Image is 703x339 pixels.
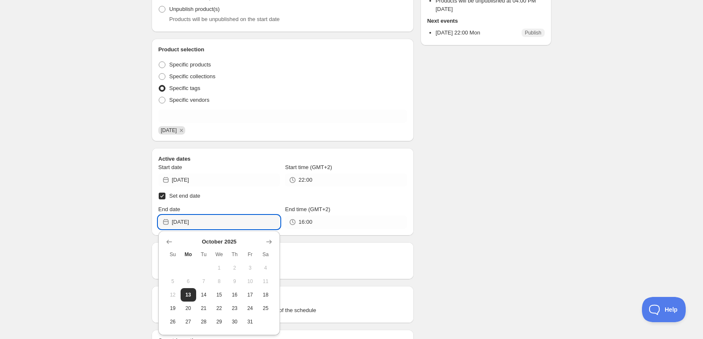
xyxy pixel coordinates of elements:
button: Thursday October 9 2025 [227,275,242,288]
button: Monday October 6 2025 [181,275,196,288]
iframe: Toggle Customer Support [642,297,686,322]
span: 25 [261,305,270,312]
button: Saturday October 11 2025 [258,275,274,288]
span: Specific products [169,61,211,68]
span: 23 [230,305,239,312]
span: 28 [200,318,208,325]
button: Today Monday October 13 2025 [181,288,196,302]
button: Sunday October 5 2025 [165,275,181,288]
button: Thursday October 23 2025 [227,302,242,315]
span: Publish [525,29,541,36]
th: Tuesday [196,248,212,261]
span: Specific vendors [169,97,209,103]
button: Wednesday October 22 2025 [211,302,227,315]
span: Specific collections [169,73,216,79]
span: 7 [200,278,208,285]
h2: Active dates [158,155,407,163]
span: 24 [246,305,255,312]
button: Friday October 17 2025 [242,288,258,302]
span: 16 [230,291,239,298]
button: Friday October 24 2025 [242,302,258,315]
th: Sunday [165,248,181,261]
th: Thursday [227,248,242,261]
span: We [215,251,224,258]
span: 14 [200,291,208,298]
span: 19 [168,305,177,312]
button: Wednesday October 15 2025 [211,288,227,302]
button: Tuesday October 14 2025 [196,288,212,302]
span: 14/10/2025 [161,127,177,133]
span: 1 [215,265,224,271]
button: Thursday October 30 2025 [227,315,242,328]
span: 12 [168,291,177,298]
span: 31 [246,318,255,325]
span: 6 [184,278,193,285]
span: 3 [246,265,255,271]
span: 18 [261,291,270,298]
span: 15 [215,291,224,298]
th: Monday [181,248,196,261]
span: 26 [168,318,177,325]
h2: Product selection [158,45,407,54]
span: Specific tags [169,85,200,91]
span: Start time (GMT+2) [285,164,332,170]
button: Friday October 31 2025 [242,315,258,328]
button: Friday October 10 2025 [242,275,258,288]
button: Friday October 3 2025 [242,261,258,275]
button: Saturday October 4 2025 [258,261,274,275]
button: Show next month, November 2025 [263,236,275,248]
span: 9 [230,278,239,285]
button: Sunday October 12 2025 [165,288,181,302]
button: Sunday October 19 2025 [165,302,181,315]
span: Th [230,251,239,258]
button: Tuesday October 28 2025 [196,315,212,328]
span: Sa [261,251,270,258]
span: 2 [230,265,239,271]
th: Saturday [258,248,274,261]
button: Remove 14/10/2025 [178,127,185,134]
button: Thursday October 16 2025 [227,288,242,302]
span: 29 [215,318,224,325]
span: Mo [184,251,193,258]
h2: Next events [427,17,545,25]
p: [DATE] 22:00 Mon [436,29,480,37]
span: 8 [215,278,224,285]
button: Saturday October 25 2025 [258,302,274,315]
button: Wednesday October 8 2025 [211,275,227,288]
span: End time (GMT+2) [285,206,330,212]
span: 17 [246,291,255,298]
span: Set end date [169,193,200,199]
button: Monday October 20 2025 [181,302,196,315]
span: Tu [200,251,208,258]
button: Show previous month, September 2025 [163,236,175,248]
h2: Tags [158,293,407,301]
button: Saturday October 18 2025 [258,288,274,302]
button: Tuesday October 7 2025 [196,275,212,288]
span: 27 [184,318,193,325]
button: Thursday October 2 2025 [227,261,242,275]
span: Su [168,251,177,258]
button: Sunday October 26 2025 [165,315,181,328]
span: 22 [215,305,224,312]
span: Start date [158,164,182,170]
span: 5 [168,278,177,285]
th: Friday [242,248,258,261]
th: Wednesday [211,248,227,261]
span: 11 [261,278,270,285]
span: 30 [230,318,239,325]
button: Monday October 27 2025 [181,315,196,328]
span: 4 [261,265,270,271]
span: 21 [200,305,208,312]
h2: Repeating [158,249,407,257]
span: Fr [246,251,255,258]
button: Tuesday October 21 2025 [196,302,212,315]
span: End date [158,206,180,212]
span: 20 [184,305,193,312]
button: Wednesday October 1 2025 [211,261,227,275]
span: Unpublish product(s) [169,6,220,12]
span: 10 [246,278,255,285]
span: 13 [184,291,193,298]
button: Wednesday October 29 2025 [211,315,227,328]
span: Products will be unpublished on the start date [169,16,280,22]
